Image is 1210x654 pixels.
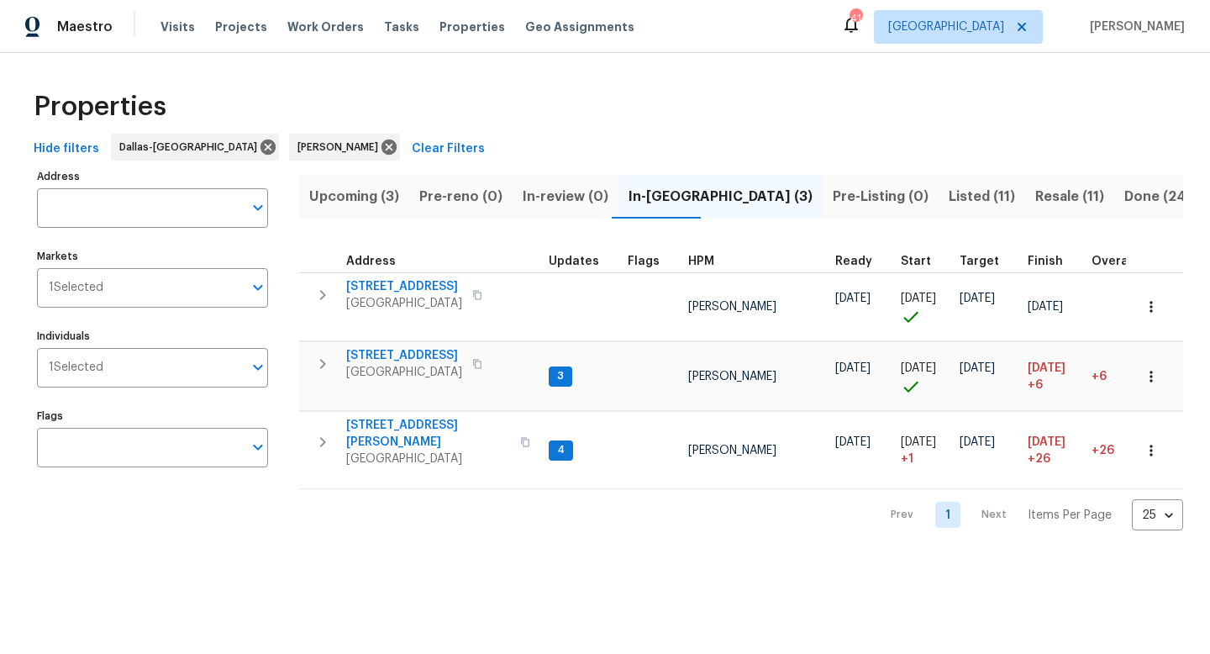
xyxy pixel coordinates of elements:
[628,256,660,267] span: Flags
[523,185,608,208] span: In-review (0)
[1028,436,1065,448] span: [DATE]
[901,451,913,467] span: + 1
[1035,185,1104,208] span: Resale (11)
[289,134,400,161] div: [PERSON_NAME]
[688,371,776,382] span: [PERSON_NAME]
[894,272,953,341] td: Project started on time
[525,18,634,35] span: Geo Assignments
[246,276,270,299] button: Open
[875,499,1183,530] nav: Pagination Navigation
[1092,256,1150,267] div: Days past target finish date
[37,411,268,421] label: Flags
[835,362,871,374] span: [DATE]
[835,256,872,267] span: Ready
[901,362,936,374] span: [DATE]
[49,281,103,295] span: 1 Selected
[960,256,1014,267] div: Target renovation project end date
[850,10,861,27] div: 41
[1021,342,1085,411] td: Scheduled to finish 6 day(s) late
[346,364,462,381] span: [GEOGRAPHIC_DATA]
[412,139,485,160] span: Clear Filters
[833,185,929,208] span: Pre-Listing (0)
[346,417,510,451] span: [STREET_ADDRESS][PERSON_NAME]
[901,436,936,448] span: [DATE]
[894,342,953,411] td: Project started on time
[835,256,887,267] div: Earliest renovation start date (first business day after COE or Checkout)
[405,134,492,165] button: Clear Filters
[688,256,714,267] span: HPM
[346,295,462,312] span: [GEOGRAPHIC_DATA]
[215,18,267,35] span: Projects
[960,436,995,448] span: [DATE]
[960,293,995,304] span: [DATE]
[549,256,599,267] span: Updates
[246,356,270,379] button: Open
[346,347,462,364] span: [STREET_ADDRESS]
[901,293,936,304] span: [DATE]
[1132,493,1183,537] div: 25
[1028,362,1065,374] span: [DATE]
[439,18,505,35] span: Properties
[37,331,268,341] label: Individuals
[34,98,166,115] span: Properties
[34,139,99,160] span: Hide filters
[960,256,999,267] span: Target
[384,21,419,33] span: Tasks
[835,436,871,448] span: [DATE]
[894,412,953,489] td: Project started 1 days late
[688,445,776,456] span: [PERSON_NAME]
[1028,256,1078,267] div: Projected renovation finish date
[550,443,571,457] span: 4
[1028,377,1043,393] span: +6
[287,18,364,35] span: Work Orders
[1085,342,1157,411] td: 6 day(s) past target finish date
[935,502,960,528] a: Goto page 1
[688,301,776,313] span: [PERSON_NAME]
[1021,412,1085,489] td: Scheduled to finish 26 day(s) late
[119,139,264,156] span: Dallas-[GEOGRAPHIC_DATA]
[901,256,946,267] div: Actual renovation start date
[27,134,106,165] button: Hide filters
[309,185,399,208] span: Upcoming (3)
[1092,445,1114,456] span: +26
[57,18,113,35] span: Maestro
[835,293,871,304] span: [DATE]
[550,369,571,383] span: 3
[1083,18,1185,35] span: [PERSON_NAME]
[37,171,268,182] label: Address
[1028,451,1050,467] span: +26
[246,435,270,459] button: Open
[1092,371,1107,382] span: +6
[1085,412,1157,489] td: 26 day(s) past target finish date
[346,451,510,467] span: [GEOGRAPHIC_DATA]
[297,139,385,156] span: [PERSON_NAME]
[346,256,396,267] span: Address
[246,196,270,219] button: Open
[419,185,502,208] span: Pre-reno (0)
[888,18,1004,35] span: [GEOGRAPHIC_DATA]
[1028,256,1063,267] span: Finish
[111,134,279,161] div: Dallas-[GEOGRAPHIC_DATA]
[901,256,931,267] span: Start
[49,361,103,375] span: 1 Selected
[160,18,195,35] span: Visits
[37,251,268,261] label: Markets
[346,278,462,295] span: [STREET_ADDRESS]
[960,362,995,374] span: [DATE]
[629,185,813,208] span: In-[GEOGRAPHIC_DATA] (3)
[1028,507,1112,524] p: Items Per Page
[1124,185,1201,208] span: Done (249)
[1028,301,1063,313] span: [DATE]
[949,185,1015,208] span: Listed (11)
[1092,256,1135,267] span: Overall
